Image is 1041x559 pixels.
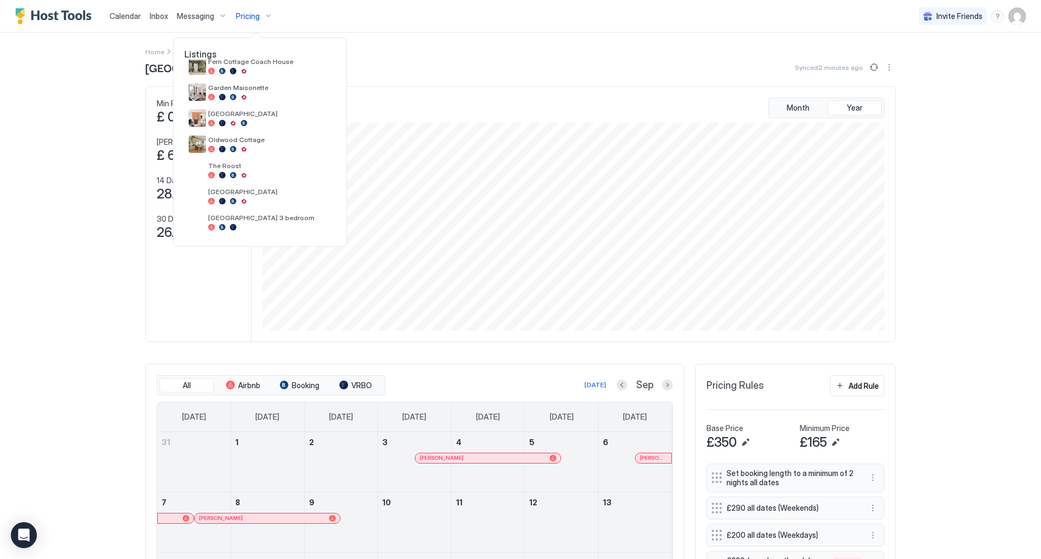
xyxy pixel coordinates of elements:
[208,83,331,92] span: Garden Maisonette
[189,57,206,75] div: listing image
[189,188,206,205] div: listing image
[189,214,206,231] div: listing image
[208,214,331,222] span: [GEOGRAPHIC_DATA] 3 bedroom
[189,162,206,179] div: listing image
[208,136,331,144] span: Oldwood Cottage
[189,110,206,127] div: listing image
[189,83,206,101] div: listing image
[208,162,331,170] span: The Roost
[208,57,331,66] span: Fern Cottage Coach House
[208,188,331,196] span: [GEOGRAPHIC_DATA]
[173,49,346,60] span: Listings
[189,136,206,153] div: listing image
[11,522,37,548] div: Open Intercom Messenger
[208,110,331,118] span: [GEOGRAPHIC_DATA]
